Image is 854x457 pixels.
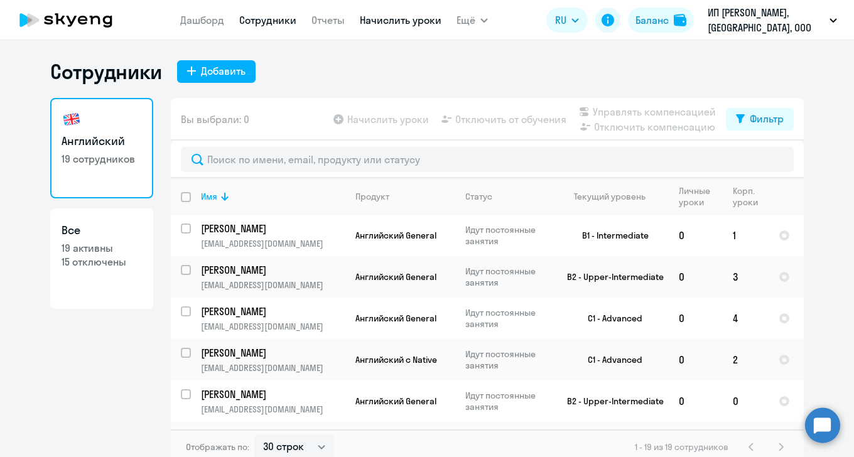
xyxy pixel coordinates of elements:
span: 1 - 19 из 19 сотрудников [635,441,728,453]
p: [EMAIL_ADDRESS][DOMAIN_NAME] [201,238,345,249]
td: C1 - Advanced [552,339,669,380]
img: english [62,109,82,129]
span: Английский General [355,271,436,282]
p: [PERSON_NAME] [201,346,343,360]
p: [PERSON_NAME] [201,429,343,443]
div: Текущий уровень [574,191,646,202]
a: Все19 активны15 отключены [50,208,153,309]
td: B2 - Upper-Intermediate [552,256,669,298]
div: Текущий уровень [562,191,668,202]
p: [PERSON_NAME] [201,263,343,277]
p: [EMAIL_ADDRESS][DOMAIN_NAME] [201,362,345,374]
button: Добавить [177,60,256,83]
div: Добавить [201,63,246,78]
button: Ещё [457,8,488,33]
span: Английский General [355,230,436,241]
p: [PERSON_NAME] [201,222,343,235]
td: B1 - Intermediate [552,215,669,256]
span: Английский с Native [355,354,437,365]
p: 19 сотрудников [62,152,142,166]
a: [PERSON_NAME] [201,429,345,443]
td: 0 [669,298,723,339]
span: Вы выбрали: 0 [181,112,249,127]
p: [PERSON_NAME] [201,304,343,318]
a: Дашборд [180,14,224,26]
h1: Сотрудники [50,59,162,84]
a: [PERSON_NAME] [201,387,345,401]
button: ИП [PERSON_NAME], [GEOGRAPHIC_DATA], ООО [701,5,843,35]
a: Сотрудники [239,14,296,26]
span: RU [555,13,566,28]
img: balance [674,14,686,26]
button: Фильтр [726,108,794,131]
span: Английский General [355,395,436,407]
a: Отчеты [311,14,345,26]
p: Идут постоянные занятия [465,390,551,412]
td: 0 [669,380,723,422]
td: 4 [723,298,769,339]
p: [EMAIL_ADDRESS][DOMAIN_NAME] [201,321,345,332]
td: 0 [669,339,723,380]
button: RU [546,8,588,33]
input: Поиск по имени, email, продукту или статусу [181,147,794,172]
td: 2 [723,339,769,380]
td: 0 [669,215,723,256]
p: Идут постоянные занятия [465,224,551,247]
p: 15 отключены [62,255,142,269]
div: Корп. уроки [733,185,768,208]
button: Балансbalance [628,8,694,33]
a: [PERSON_NAME] [201,304,345,318]
span: Английский General [355,313,436,324]
a: Английский19 сотрудников [50,98,153,198]
div: Фильтр [750,111,784,126]
p: [EMAIL_ADDRESS][DOMAIN_NAME] [201,279,345,291]
p: [EMAIL_ADDRESS][DOMAIN_NAME] [201,404,345,415]
td: 0 [723,380,769,422]
p: Идут постоянные занятия [465,307,551,330]
a: Начислить уроки [360,14,441,26]
p: ИП [PERSON_NAME], [GEOGRAPHIC_DATA], ООО [708,5,824,35]
div: Имя [201,191,345,202]
a: [PERSON_NAME] [201,346,345,360]
h3: Все [62,222,142,239]
td: 0 [669,256,723,298]
a: [PERSON_NAME] [201,263,345,277]
div: Статус [465,191,492,202]
span: Ещё [457,13,475,28]
p: 19 активны [62,241,142,255]
h3: Английский [62,133,142,149]
div: Личные уроки [679,185,722,208]
div: Имя [201,191,217,202]
p: Идут постоянные занятия [465,266,551,288]
p: Идут постоянные занятия [465,348,551,371]
td: B2 - Upper-Intermediate [552,380,669,422]
td: 1 [723,215,769,256]
td: 3 [723,256,769,298]
div: Баланс [635,13,669,28]
span: Отображать по: [186,441,249,453]
td: C1 - Advanced [552,298,669,339]
div: Продукт [355,191,389,202]
a: [PERSON_NAME] [201,222,345,235]
p: [PERSON_NAME] [201,387,343,401]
